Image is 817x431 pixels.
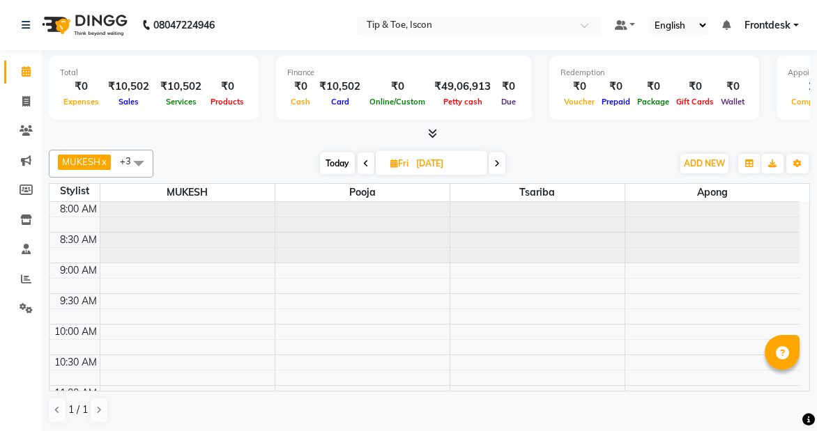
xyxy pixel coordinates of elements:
div: ₹49,06,913 [429,79,496,95]
span: Frontdesk [745,18,791,33]
div: ₹0 [60,79,102,95]
span: Gift Cards [673,97,717,107]
div: 9:00 AM [57,263,100,278]
span: Fri [387,158,412,169]
span: Products [207,97,247,107]
div: Stylist [49,184,100,198]
div: 10:30 AM [52,355,100,370]
span: Wallet [717,97,748,107]
input: 2025-08-29 [412,153,482,174]
a: x [100,156,107,167]
div: ₹0 [496,79,521,95]
span: Petty cash [440,97,486,107]
span: Online/Custom [366,97,429,107]
span: Package [634,97,673,107]
div: ₹0 [560,79,598,95]
div: ₹0 [717,79,748,95]
div: ₹0 [366,79,429,95]
span: Expenses [60,97,102,107]
div: 9:30 AM [57,294,100,308]
span: ADD NEW [684,158,725,169]
div: ₹10,502 [314,79,366,95]
span: Pooja [275,184,450,201]
div: 8:00 AM [57,202,100,217]
span: Due [498,97,519,107]
div: ₹0 [207,79,247,95]
b: 08047224946 [153,6,215,45]
div: ₹0 [634,79,673,95]
span: Apong [625,184,800,201]
span: Tsariba [450,184,625,201]
div: 10:00 AM [52,324,100,339]
span: Cash [287,97,314,107]
span: Services [162,97,200,107]
span: Voucher [560,97,598,107]
img: logo [36,6,131,45]
div: Total [60,67,247,79]
span: Card [328,97,353,107]
div: 11:00 AM [52,386,100,400]
span: MUKESH [100,184,275,201]
div: ₹0 [598,79,634,95]
span: +3 [120,155,142,166]
div: ₹10,502 [102,79,155,95]
span: Sales [115,97,142,107]
span: Prepaid [598,97,634,107]
iframe: chat widget [758,375,803,417]
div: ₹0 [673,79,717,95]
div: 8:30 AM [57,233,100,247]
span: 1 / 1 [68,402,88,417]
span: MUKESH [62,156,100,167]
span: Today [320,152,355,174]
div: ₹0 [287,79,314,95]
div: Redemption [560,67,748,79]
div: ₹10,502 [155,79,207,95]
button: ADD NEW [680,154,728,173]
div: Finance [287,67,521,79]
